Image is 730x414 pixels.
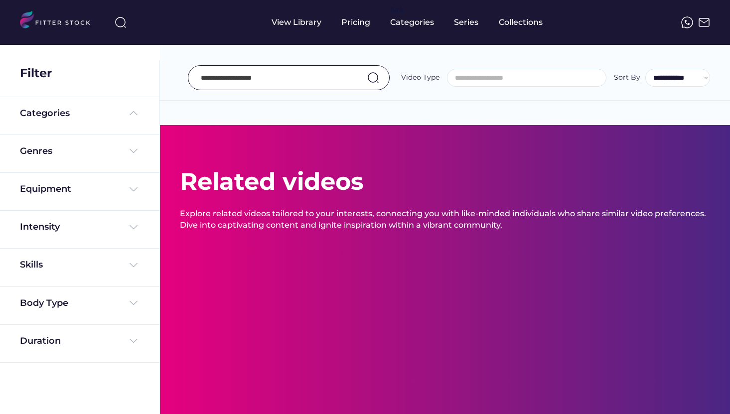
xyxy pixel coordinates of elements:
div: Categories [20,107,70,120]
img: Frame%20%285%29.svg [128,107,140,119]
div: View Library [272,17,321,28]
img: Frame%20%284%29.svg [128,221,140,233]
img: Frame%2051.svg [698,16,710,28]
img: LOGO.svg [20,11,99,31]
div: fvck [390,5,403,15]
div: Equipment [20,183,71,195]
div: Related videos [180,165,363,198]
div: Explore related videos tailored to your interests, connecting you with like-minded individuals wh... [180,208,710,231]
div: Collections [499,17,543,28]
div: Pricing [341,17,370,28]
div: Video Type [401,73,439,83]
div: Sort By [614,73,640,83]
div: Genres [20,145,52,157]
div: Series [454,17,479,28]
img: meteor-icons_whatsapp%20%281%29.svg [681,16,693,28]
div: Intensity [20,221,60,233]
div: Filter [20,65,52,82]
div: Duration [20,335,61,347]
img: Frame%20%284%29.svg [128,297,140,309]
div: Categories [390,17,434,28]
div: Body Type [20,297,68,309]
div: Skills [20,259,45,271]
img: Frame%20%284%29.svg [128,259,140,271]
img: search-normal%203.svg [115,16,127,28]
img: Frame%20%284%29.svg [128,183,140,195]
img: search-normal.svg [367,72,379,84]
img: Frame%20%284%29.svg [128,145,140,157]
img: Frame%20%284%29.svg [128,335,140,347]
